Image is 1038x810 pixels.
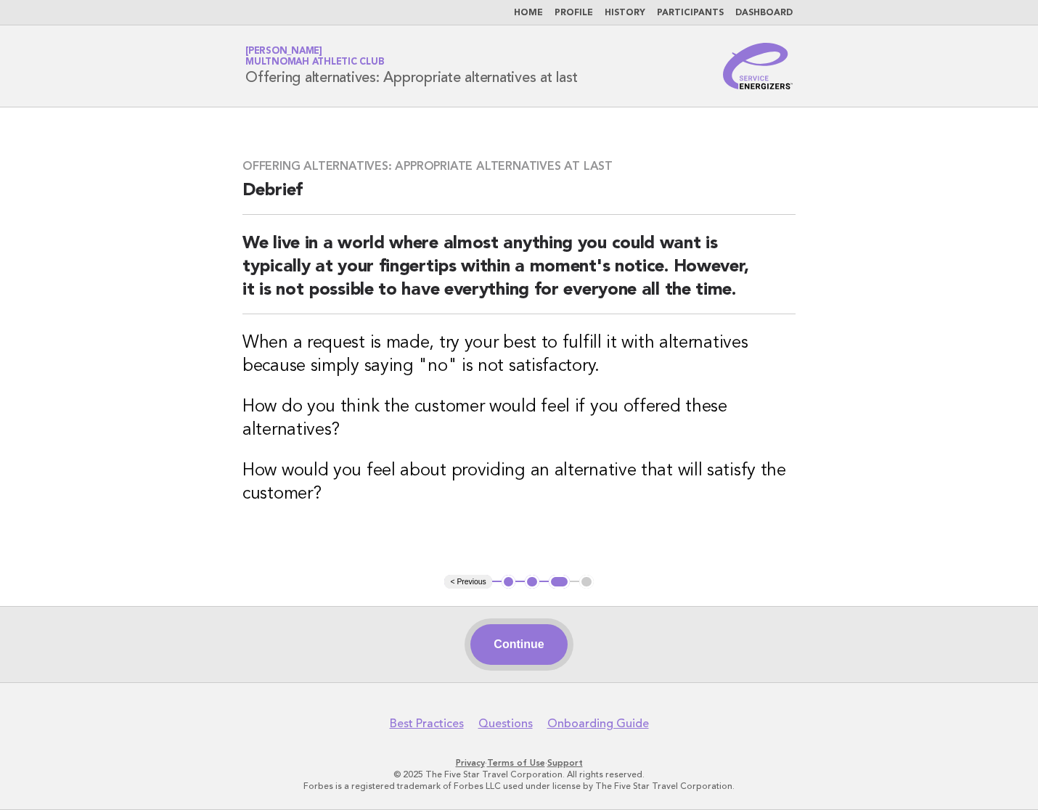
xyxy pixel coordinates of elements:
a: Questions [478,716,533,731]
a: Dashboard [735,9,793,17]
h2: We live in a world where almost anything you could want is typically at your fingertips within a ... [242,232,796,314]
p: © 2025 The Five Star Travel Corporation. All rights reserved. [75,769,963,780]
h2: Debrief [242,179,796,215]
p: Forbes is a registered trademark of Forbes LLC used under license by The Five Star Travel Corpora... [75,780,963,792]
a: Profile [555,9,593,17]
span: Multnomah Athletic Club [245,58,384,67]
p: · · [75,757,963,769]
button: 2 [525,575,539,589]
a: Participants [657,9,724,17]
a: Best Practices [390,716,464,731]
img: Service Energizers [723,43,793,89]
h3: When a request is made, try your best to fulfill it with alternatives because simply saying "no" ... [242,332,796,378]
a: Onboarding Guide [547,716,649,731]
a: Terms of Use [487,758,545,768]
a: History [605,9,645,17]
a: Privacy [456,758,485,768]
button: Continue [470,624,567,665]
button: < Previous [444,575,491,589]
h3: Offering alternatives: Appropriate alternatives at last [242,159,796,173]
a: Support [547,758,583,768]
button: 3 [549,575,570,589]
h1: Offering alternatives: Appropriate alternatives at last [245,47,577,85]
h3: How do you think the customer would feel if you offered these alternatives? [242,396,796,442]
a: Home [514,9,543,17]
a: [PERSON_NAME]Multnomah Athletic Club [245,46,384,67]
h3: How would you feel about providing an alternative that will satisfy the customer? [242,459,796,506]
button: 1 [502,575,516,589]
